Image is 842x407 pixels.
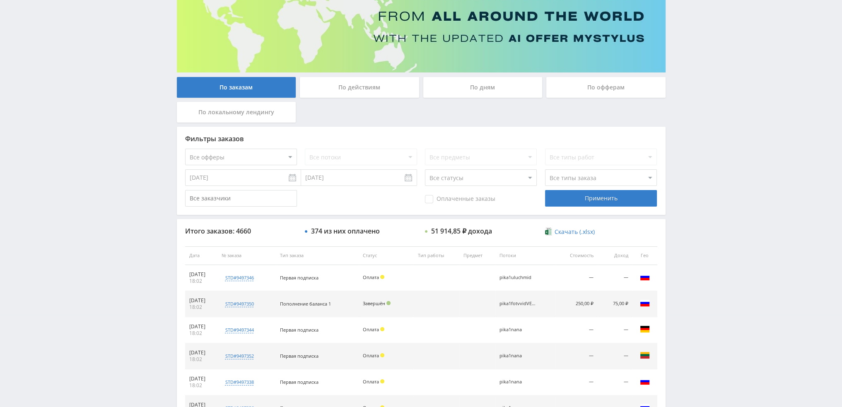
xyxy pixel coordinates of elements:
[545,228,595,236] a: Скачать (.xlsx)
[185,246,217,265] th: Дата
[189,271,213,278] div: [DATE]
[280,301,331,307] span: Пополнение баланса 1
[363,326,379,332] span: Оплата
[545,227,552,236] img: xlsx
[185,190,297,207] input: Все заказчики
[359,246,414,265] th: Статус
[189,278,213,284] div: 18:02
[311,227,380,235] div: 374 из них оплачено
[632,246,657,265] th: Гео
[545,190,657,207] div: Применить
[414,246,459,265] th: Тип работы
[363,352,379,359] span: Оплата
[546,77,666,98] div: По офферам
[499,327,537,332] div: pika1nana
[640,272,650,282] img: rus.png
[431,227,492,235] div: 51 914,85 ₽ дохода
[363,274,379,280] span: Оплата
[225,275,253,281] div: std#9497346
[555,343,598,369] td: —
[185,135,657,142] div: Фильтры заказов
[276,246,359,265] th: Тип заказа
[640,324,650,334] img: deu.png
[598,265,632,291] td: —
[217,246,275,265] th: № заказа
[177,77,296,98] div: По заказам
[225,301,253,307] div: std#9497350
[423,77,543,98] div: По дням
[640,298,650,308] img: rus.png
[189,356,213,363] div: 18:02
[225,379,253,385] div: std#9497338
[280,327,318,333] span: Первая подписка
[499,301,537,306] div: pika1fotvvidVEO3
[380,379,384,383] span: Холд
[640,376,650,386] img: rus.png
[499,379,537,385] div: pika1nana
[386,301,391,305] span: Подтвержден
[598,317,632,343] td: —
[177,102,296,123] div: По локальному лендингу
[189,376,213,382] div: [DATE]
[555,246,598,265] th: Стоимость
[280,379,318,385] span: Первая подписка
[225,353,253,359] div: std#9497352
[189,349,213,356] div: [DATE]
[363,378,379,385] span: Оплата
[225,327,253,333] div: std#9497344
[555,369,598,395] td: —
[380,275,384,279] span: Холд
[598,343,632,369] td: —
[640,350,650,360] img: ltu.png
[598,246,632,265] th: Доход
[185,227,297,235] div: Итого заказов: 4660
[380,353,384,357] span: Холд
[189,304,213,311] div: 18:02
[555,265,598,291] td: —
[280,275,318,281] span: Первая подписка
[459,246,495,265] th: Предмет
[189,297,213,304] div: [DATE]
[189,330,213,337] div: 18:02
[598,369,632,395] td: —
[495,246,555,265] th: Потоки
[300,77,419,98] div: По действиям
[280,353,318,359] span: Первая подписка
[425,195,495,203] span: Оплаченные заказы
[555,291,598,317] td: 250,00 ₽
[499,353,537,359] div: pika1nana
[189,382,213,389] div: 18:02
[499,275,537,280] div: pika1uluchmid
[555,317,598,343] td: —
[555,229,595,235] span: Скачать (.xlsx)
[363,300,385,306] span: Завершён
[189,323,213,330] div: [DATE]
[598,291,632,317] td: 75,00 ₽
[380,327,384,331] span: Холд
